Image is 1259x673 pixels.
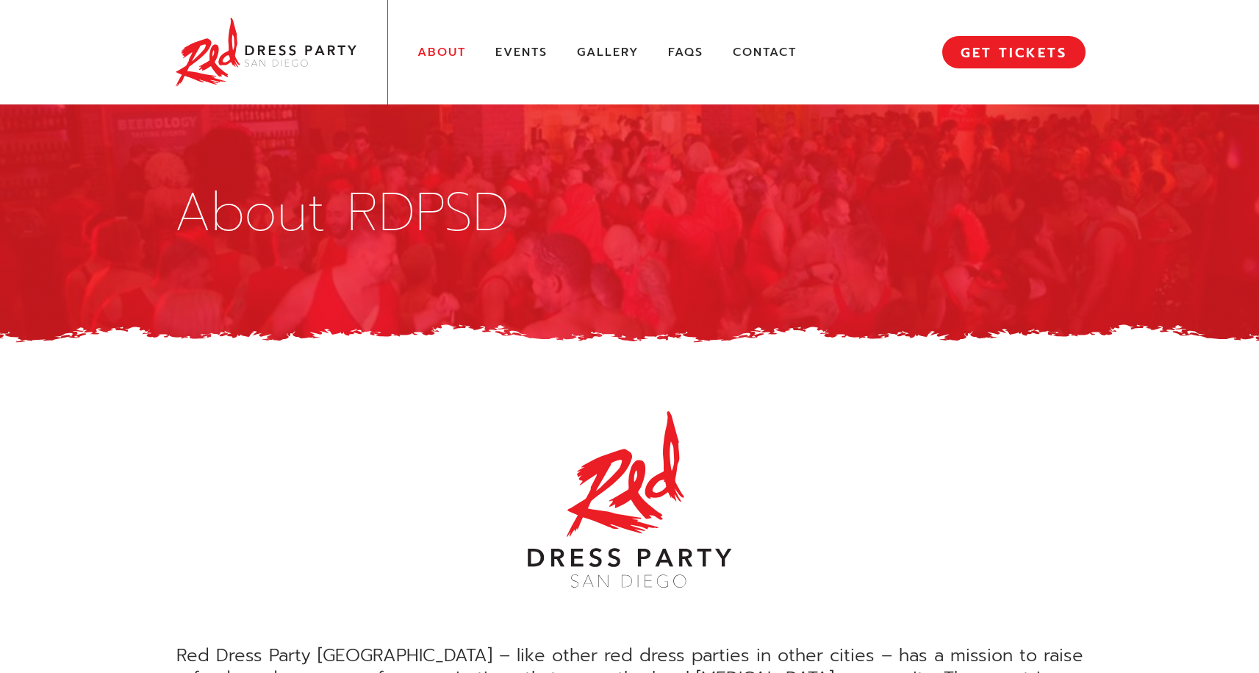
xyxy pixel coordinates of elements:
[577,45,639,60] a: Gallery
[174,15,358,90] img: Red Dress Party San Diego
[942,36,1086,68] a: GET TICKETS
[174,186,1086,239] h1: About RDPSD
[417,45,466,60] a: About
[668,45,703,60] a: FAQs
[733,45,797,60] a: Contact
[495,45,548,60] a: Events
